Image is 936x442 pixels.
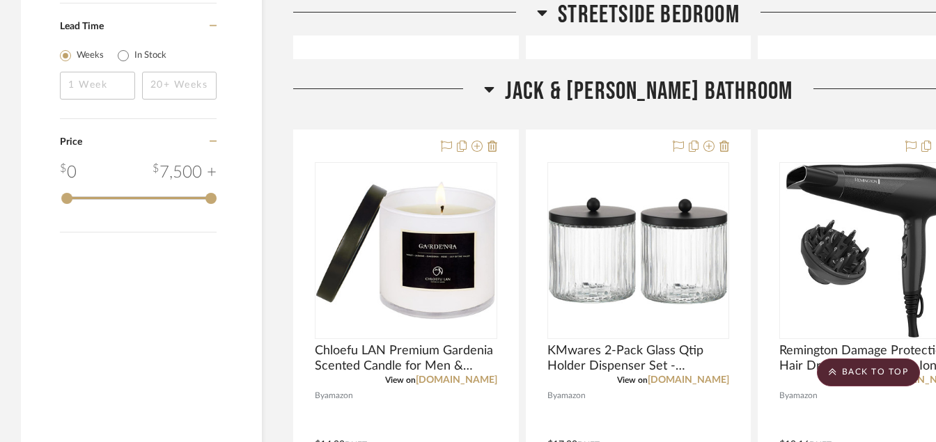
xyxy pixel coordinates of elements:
span: KMwares 2-Pack Glass Qtip Holder Dispenser Set - Bathroom Canister Storage Organizer for Cotton B... [547,343,730,374]
input: 20+ Weeks [142,72,217,100]
span: By [779,389,789,402]
span: View on [385,376,416,384]
span: amazon [557,389,586,402]
span: Chloefu LAN Premium Gardenia Scented Candle for Men & Women, Highly Scented, 7.1oz|45 Hour Long L... [315,343,497,374]
div: 0 [60,160,77,185]
span: Lead Time [60,22,104,31]
span: By [547,389,557,402]
span: View on [617,376,648,384]
span: Price [60,137,82,147]
a: [DOMAIN_NAME] [416,375,497,385]
span: amazon [325,389,353,402]
a: [DOMAIN_NAME] [648,375,729,385]
img: Chloefu LAN Premium Gardenia Scented Candle for Men & Women, Highly Scented, 7.1oz|45 Hour Long L... [316,182,496,319]
img: KMwares 2-Pack Glass Qtip Holder Dispenser Set - Bathroom Canister Storage Organizer for Cotton B... [549,198,728,304]
label: In Stock [134,49,166,63]
div: 7,500 + [153,160,217,185]
span: By [315,389,325,402]
scroll-to-top-button: BACK TO TOP [817,358,920,386]
span: Jack & [PERSON_NAME] Bathroom [505,77,793,106]
label: Weeks [77,49,104,63]
span: amazon [789,389,818,402]
input: 1 Week [60,72,135,100]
